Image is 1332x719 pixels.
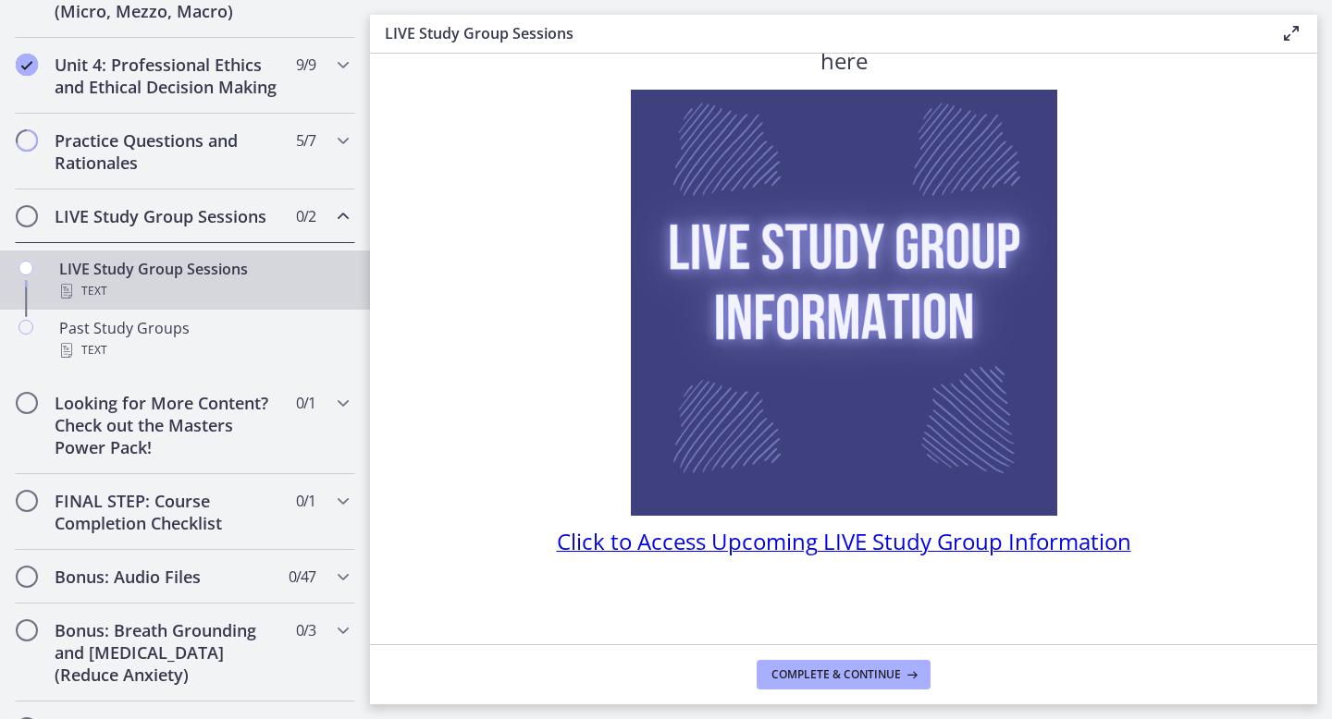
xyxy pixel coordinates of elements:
[59,339,348,361] div: Text
[296,619,315,641] span: 0 / 3
[59,280,348,302] div: Text
[55,205,280,227] h2: LIVE Study Group Sessions
[631,90,1057,516] img: Live_Study_Group_Information.png
[771,667,901,682] span: Complete & continue
[55,566,280,588] h2: Bonus: Audio Files
[296,129,315,152] span: 5 / 7
[289,566,315,588] span: 0 / 47
[296,205,315,227] span: 0 / 2
[59,258,348,302] div: LIVE Study Group Sessions
[55,392,280,458] h2: Looking for More Content? Check out the Masters Power Pack!
[59,317,348,361] div: Past Study Groups
[55,490,280,534] h2: FINAL STEP: Course Completion Checklist
[557,534,1131,554] a: Click to Access Upcoming LIVE Study Group Information
[55,619,280,686] h2: Bonus: Breath Grounding and [MEDICAL_DATA] (Reduce Anxiety)
[296,490,315,512] span: 0 / 1
[55,129,280,174] h2: Practice Questions and Rationales
[16,54,38,76] i: Completed
[55,54,280,98] h2: Unit 4: Professional Ethics and Ethical Decision Making
[296,392,315,414] span: 0 / 1
[385,22,1251,44] h3: LIVE Study Group Sessions
[296,54,315,76] span: 9 / 9
[757,660,931,689] button: Complete & continue
[557,526,1131,556] span: Click to Access Upcoming LIVE Study Group Information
